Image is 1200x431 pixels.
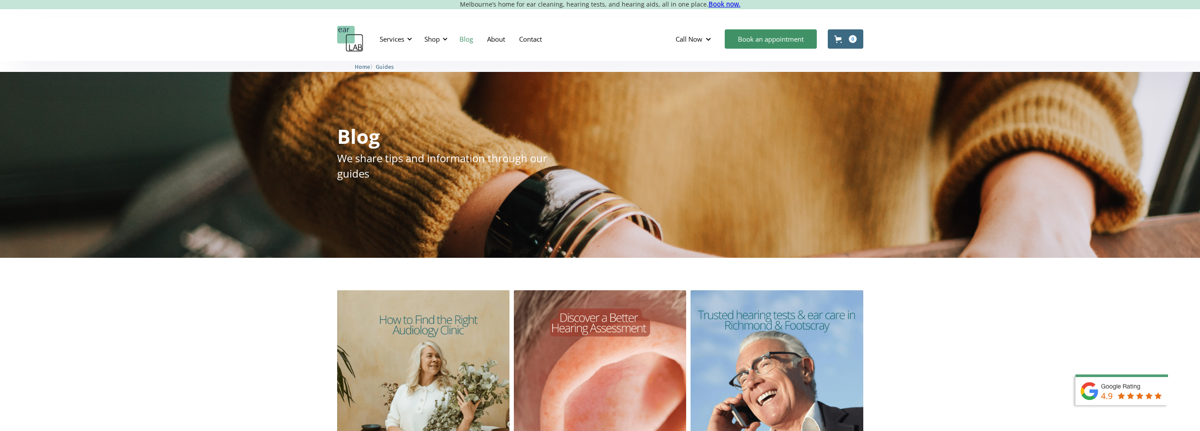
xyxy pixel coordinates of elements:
li: 〉 [355,62,376,71]
div: Services [374,26,415,52]
a: Open cart [828,29,863,49]
h1: Blog [337,126,380,146]
a: home [337,26,363,52]
a: Home [355,62,370,71]
div: Services [380,35,404,43]
a: Guides [376,62,394,71]
div: Call Now [669,26,720,52]
div: Shop [419,26,450,52]
a: About [480,26,512,52]
a: Blog [452,26,480,52]
div: Shop [424,35,440,43]
p: We share tips and information through our guides [337,150,570,181]
div: Call Now [676,35,702,43]
a: Book an appointment [725,29,817,49]
span: Guides [376,64,394,70]
a: Contact [512,26,549,52]
div: 0 [849,35,857,43]
span: Home [355,64,370,70]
